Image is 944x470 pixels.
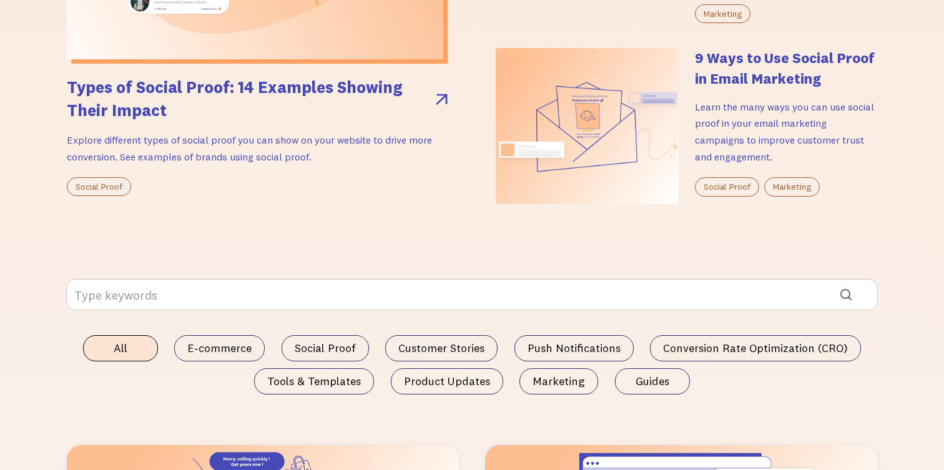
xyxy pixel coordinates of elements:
span: Conversion Rate Optimization (CRO) [663,342,848,355]
h4: 9 Ways to Use Social Proof in Email Marketing [695,48,878,88]
span: E-commerce [187,342,252,355]
p: Learn the many ways you can use social proof in your email marketing campaigns to improve custome... [695,99,878,165]
p: Explore different types of social proof you can show on your website to drive more conversion. Se... [67,132,448,165]
span: Marketing [533,375,585,388]
span: All [114,342,127,355]
span: Tools & Templates [267,375,361,388]
span: Guides [636,375,669,388]
a: 9 Ways to Use Social Proof in Email MarketingLearn the many ways you can use social proof in your... [496,48,878,204]
form: Email Form [66,279,878,435]
input: Type keywords [66,279,878,310]
span: Push Notifications [528,342,621,355]
span: Product Updates [404,375,490,388]
h2: Types of Social Proof: 14 Examples Showing Their Impact [67,76,423,122]
span: Social Proof [295,342,356,355]
span: Customer Stories [398,342,484,355]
